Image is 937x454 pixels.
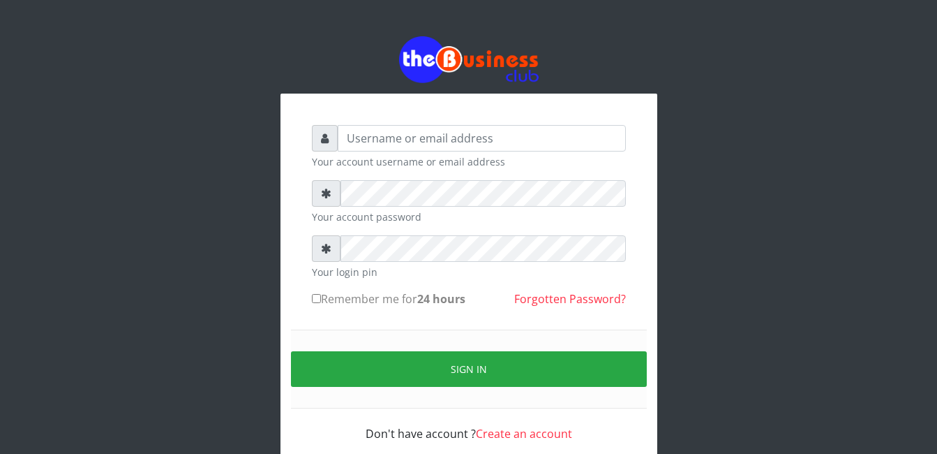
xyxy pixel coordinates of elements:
[476,426,572,441] a: Create an account
[312,291,465,307] label: Remember me for
[312,409,626,442] div: Don't have account ?
[417,291,465,307] b: 24 hours
[338,125,626,152] input: Username or email address
[514,291,626,307] a: Forgotten Password?
[312,294,321,303] input: Remember me for24 hours
[312,265,626,279] small: Your login pin
[312,210,626,224] small: Your account password
[291,351,647,387] button: Sign in
[312,154,626,169] small: Your account username or email address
